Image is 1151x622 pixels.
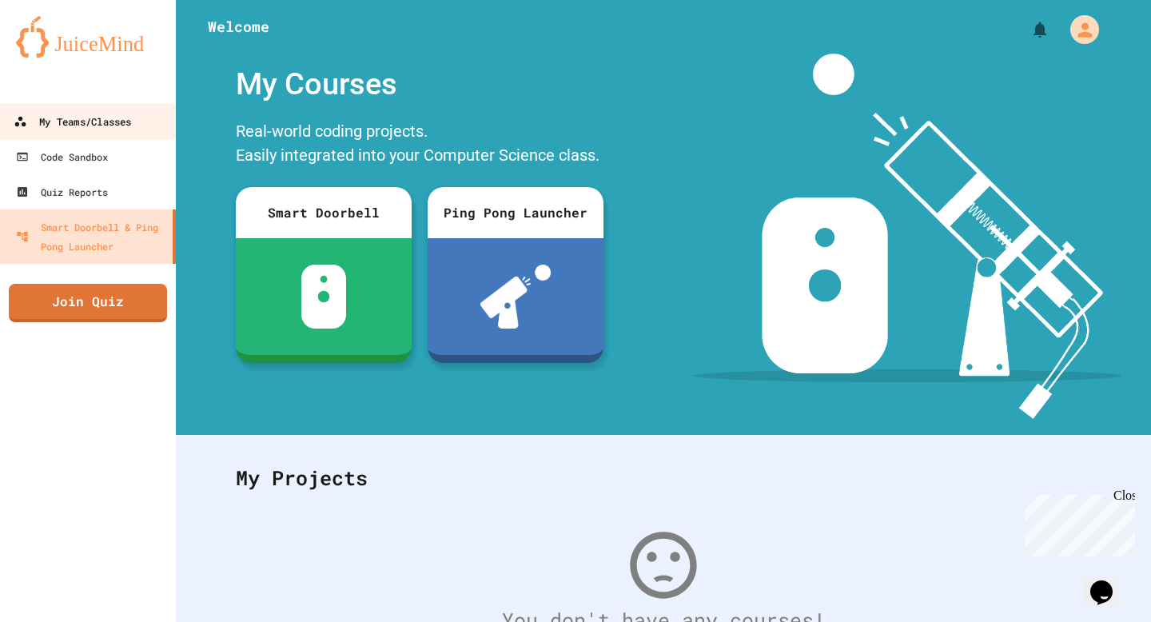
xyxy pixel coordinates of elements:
[1001,16,1053,43] div: My Notifications
[236,187,412,238] div: Smart Doorbell
[6,6,110,102] div: Chat with us now!Close
[301,265,347,329] img: sdb-white.svg
[220,447,1107,509] div: My Projects
[1053,11,1103,48] div: My Account
[693,54,1121,419] img: banner-image-my-projects.png
[228,115,611,175] div: Real-world coding projects. Easily integrated into your Computer Science class.
[16,147,108,166] div: Code Sandbox
[1084,558,1135,606] iframe: chat widget
[9,284,167,322] a: Join Quiz
[14,112,131,132] div: My Teams/Classes
[480,265,552,329] img: ppl-with-ball.png
[228,54,611,115] div: My Courses
[428,187,603,238] div: Ping Pong Launcher
[16,182,108,201] div: Quiz Reports
[16,217,166,256] div: Smart Doorbell & Ping Pong Launcher
[16,16,160,58] img: logo-orange.svg
[1018,488,1135,556] iframe: chat widget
